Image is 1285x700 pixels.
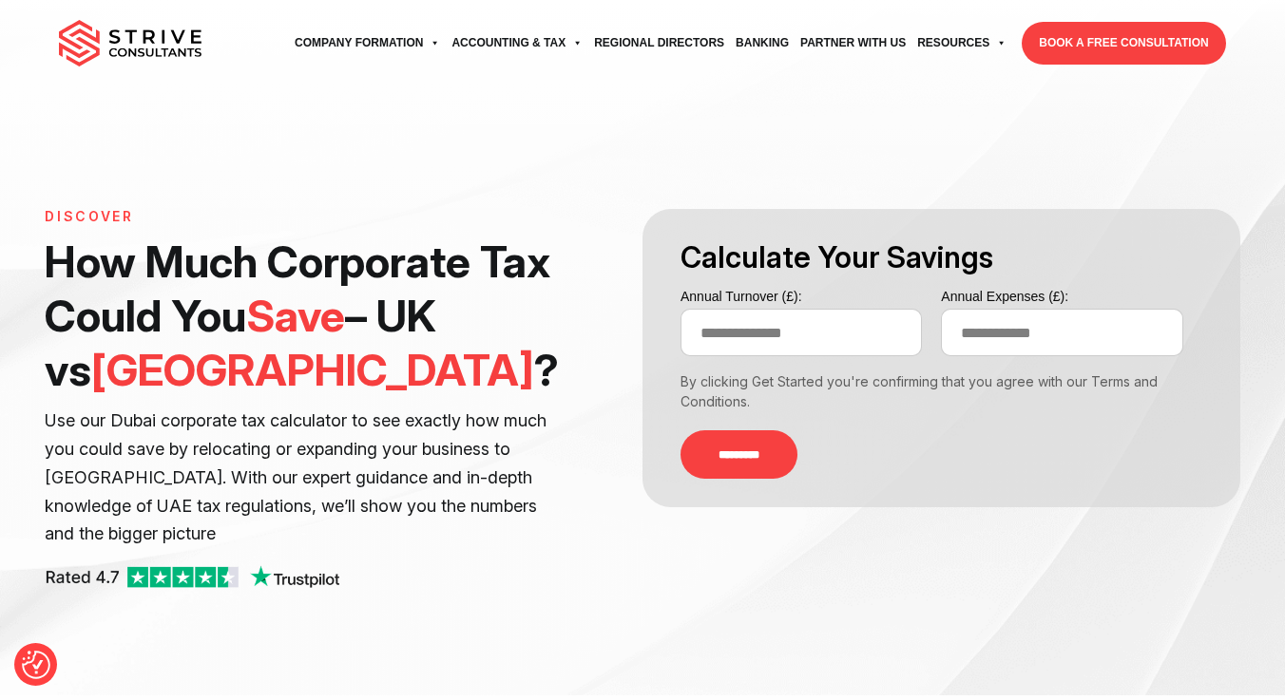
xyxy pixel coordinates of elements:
span: [GEOGRAPHIC_DATA] [91,343,534,396]
a: Resources [911,17,1012,69]
label: Annual Expenses (£): [941,285,1182,309]
a: Regional Directors [588,17,730,69]
img: Revisit consent button [22,651,50,679]
a: BOOK A FREE CONSULTATION [1022,22,1225,65]
label: Annual Turnover (£): [681,285,922,309]
h6: Discover [45,209,559,225]
a: Accounting & Tax [446,17,588,69]
a: Company Formation [289,17,446,69]
span: Save [246,289,345,342]
img: main-logo.svg [59,20,201,67]
button: Consent Preferences [22,651,50,679]
h1: How Much Corporate Tax Could You – UK vs ? [45,235,559,397]
p: Use our Dubai corporate tax calculator to see exactly how much you could save by relocating or ex... [45,407,559,548]
h3: Calculate Your Savings [681,237,1202,277]
a: Partner with Us [795,17,911,69]
a: Banking [730,17,795,69]
div: By clicking Get Started you're confirming that you agree with our Terms and Conditions. [681,371,1202,411]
